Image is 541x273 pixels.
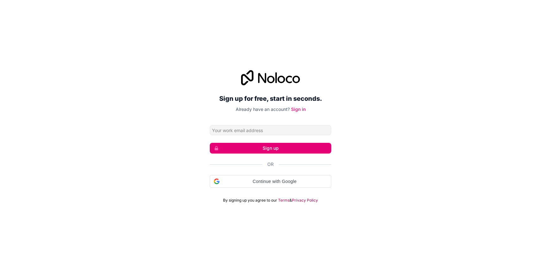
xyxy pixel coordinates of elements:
[222,178,327,185] span: Continue with Google
[210,175,331,188] div: Continue with Google
[210,143,331,154] button: Sign up
[210,125,331,135] input: Email address
[267,161,274,167] span: Or
[278,198,289,203] a: Terms
[223,198,277,203] span: By signing up you agree to our
[236,106,290,112] span: Already have an account?
[291,106,306,112] a: Sign in
[289,198,292,203] span: &
[210,93,331,104] h2: Sign up for free, start in seconds.
[292,198,318,203] a: Privacy Policy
